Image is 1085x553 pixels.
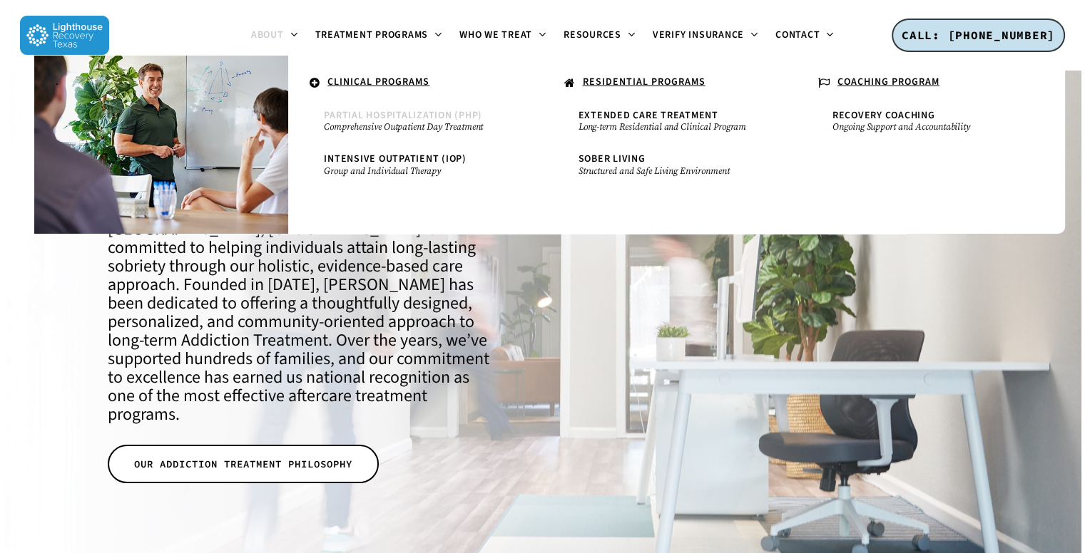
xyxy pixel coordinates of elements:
[571,147,768,183] a: Sober LivingStructured and Safe Living Environment
[307,30,452,41] a: Treatment Programs
[579,121,761,133] small: Long-term Residential and Clinical Program
[571,103,768,140] a: Extended Care TreatmentLong-term Residential and Clinical Program
[243,30,307,41] a: About
[775,28,820,42] span: Contact
[459,28,532,42] span: Who We Treat
[555,30,644,41] a: Resources
[832,121,1015,133] small: Ongoing Support and Accountability
[579,165,761,177] small: Structured and Safe Living Environment
[653,28,744,42] span: Verify Insurance
[56,75,59,89] span: .
[832,108,935,123] span: Recovery Coaching
[825,103,1022,140] a: Recovery CoachingOngoing Support and Accountability
[251,28,284,42] span: About
[317,147,514,183] a: Intensive Outpatient (IOP)Group and Individual Therapy
[324,121,506,133] small: Comprehensive Outpatient Day Treatment
[644,30,767,41] a: Verify Insurance
[49,70,274,95] a: .
[583,75,705,89] u: RESIDENTIAL PROGRAMS
[837,75,939,89] u: COACHING PROGRAM
[324,152,467,166] span: Intensive Outpatient (IOP)
[579,152,646,166] span: Sober Living
[315,28,429,42] span: Treatment Programs
[20,16,109,55] img: Lighthouse Recovery Texas
[811,70,1036,97] a: COACHING PROGRAM
[134,457,352,471] span: OUR ADDICTION TREATMENT PHILOSOPHY
[564,28,621,42] span: Resources
[451,30,555,41] a: Who We Treat
[579,108,718,123] span: Extended Care Treatment
[324,108,482,123] span: Partial Hospitalization (PHP)
[324,165,506,177] small: Group and Individual Therapy
[902,28,1055,42] span: CALL: [PHONE_NUMBER]
[302,70,528,97] a: CLINICAL PROGRAMS
[108,445,379,483] a: OUR ADDICTION TREATMENT PHILOSOPHY
[327,75,429,89] u: CLINICAL PROGRAMS
[108,202,498,424] h4: Our Addiction Treatment Center in [GEOGRAPHIC_DATA], [GEOGRAPHIC_DATA] is committed to helping in...
[892,19,1065,53] a: CALL: [PHONE_NUMBER]
[557,70,783,97] a: RESIDENTIAL PROGRAMS
[767,30,842,41] a: Contact
[317,103,514,140] a: Partial Hospitalization (PHP)Comprehensive Outpatient Day Treatment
